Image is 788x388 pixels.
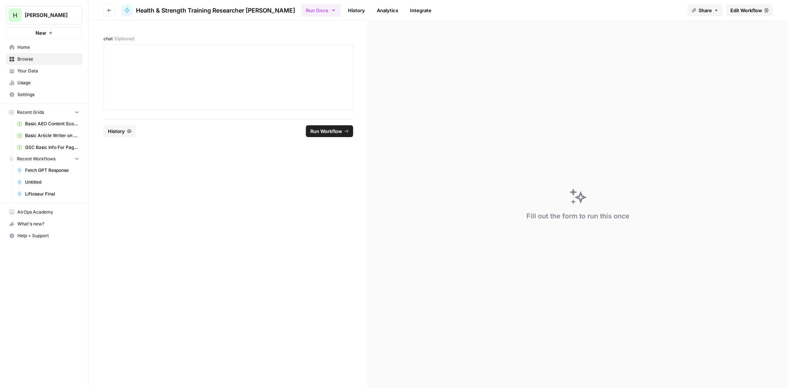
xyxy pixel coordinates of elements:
[344,4,369,16] a: History
[14,130,82,142] a: Basic Article Writer on URL [DATE] Grid
[25,191,79,197] span: Liftosaur Final
[17,156,55,162] span: Recent Workflows
[108,127,125,135] span: History
[6,27,82,38] button: New
[17,109,44,116] span: Recent Grids
[35,29,46,37] span: New
[688,4,723,16] button: Share
[25,132,79,139] span: Basic Article Writer on URL [DATE] Grid
[6,218,82,230] button: What's new?
[406,4,436,16] a: Integrate
[14,176,82,188] a: Untitled
[6,107,82,118] button: Recent Grids
[6,89,82,101] a: Settings
[6,6,82,24] button: Workspace: Hasbrook
[14,188,82,200] a: Liftosaur Final
[6,230,82,242] button: Help + Support
[14,118,82,130] a: Basic AEO Content Scorecard with Improvement Report Grid
[6,153,82,164] button: Recent Workflows
[114,35,134,42] span: (Optional)
[17,56,79,62] span: Browse
[25,179,79,186] span: Untitled
[14,142,82,153] a: GSC Basic Info For Page Grid
[136,6,295,15] span: Health & Strength Training Researcher [PERSON_NAME]
[17,79,79,86] span: Usage
[6,41,82,53] a: Home
[730,7,762,14] span: Edit Workflow
[301,4,341,17] button: Run Once
[103,35,353,42] label: chat
[25,11,69,19] span: [PERSON_NAME]
[17,68,79,74] span: Your Data
[17,91,79,98] span: Settings
[372,4,403,16] a: Analytics
[17,209,79,215] span: AirOps Academy
[699,7,712,14] span: Share
[17,44,79,51] span: Home
[6,65,82,77] a: Your Data
[25,120,79,127] span: Basic AEO Content Scorecard with Improvement Report Grid
[6,53,82,65] a: Browse
[25,167,79,174] span: Fetch GPT Response
[310,127,342,135] span: Run Workflow
[13,11,17,20] span: H
[527,211,630,221] div: Fill out the form to run this once
[6,77,82,89] a: Usage
[726,4,773,16] a: Edit Workflow
[103,125,136,137] button: History
[17,232,79,239] span: Help + Support
[14,164,82,176] a: Fetch GPT Response
[121,4,295,16] a: Health & Strength Training Researcher [PERSON_NAME]
[306,125,353,137] button: Run Workflow
[25,144,79,151] span: GSC Basic Info For Page Grid
[6,206,82,218] a: AirOps Academy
